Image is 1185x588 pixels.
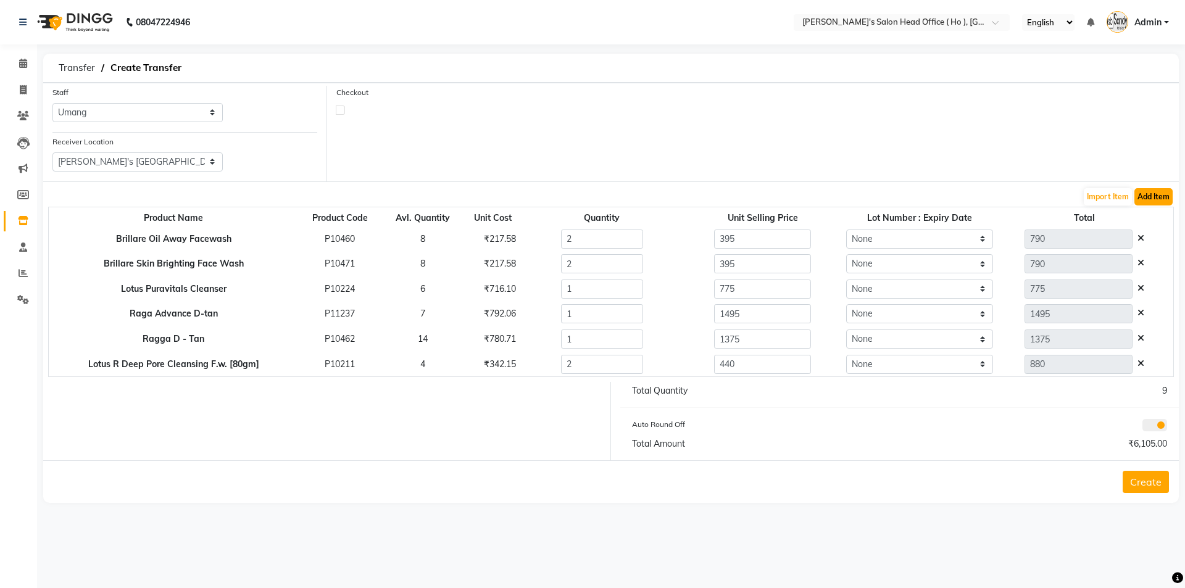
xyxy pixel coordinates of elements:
[399,333,446,346] div: 14
[996,210,1173,226] th: Total
[464,210,522,226] th: Unit Cost
[49,326,298,352] th: Ragga D - Tan
[1134,16,1162,29] span: Admin
[683,210,843,226] th: Unit Selling Price
[49,352,298,377] th: Lotus R Deep Pore Cleansing F.w. [80gm]
[136,5,190,39] b: 08047224946
[298,276,381,302] td: P10224
[1123,471,1169,493] button: Create
[298,252,381,277] td: P10471
[52,57,101,79] span: Transfer
[49,210,298,226] th: Product Name
[52,136,114,147] label: Receiver Location
[336,87,368,98] label: Checkout
[399,358,446,371] div: 4
[475,257,510,270] div: ₹217.58
[49,302,298,327] th: Raga Advance D-tan
[900,384,1177,397] div: 9
[49,252,298,277] th: Brillare Skin Brighting Face Wash
[1107,11,1128,33] img: Admin
[399,307,446,320] div: 7
[475,283,510,296] div: ₹716.10
[381,210,464,226] th: Avl. Quantity
[298,210,381,226] th: Product Code
[399,233,446,246] div: 8
[52,87,69,98] label: Staff
[49,276,298,302] th: Lotus Puravitals Cleanser
[1134,188,1173,205] button: Add Item
[843,210,996,226] th: Lot Number : Expiry Date
[475,333,510,346] div: ₹780.71
[1084,188,1132,205] button: Import Item
[399,257,446,270] div: 8
[104,57,188,79] span: Create Transfer
[475,233,510,246] div: ₹217.58
[623,437,900,450] div: Total Amount
[298,352,381,377] td: P10211
[522,210,682,226] th: Quantity
[298,226,381,252] td: P10460
[632,419,685,430] label: Auto Round Off
[399,283,446,296] div: 6
[900,437,1177,450] div: ₹6,105.00
[31,5,116,39] img: logo
[298,326,381,352] td: P10462
[298,302,381,327] td: P11237
[475,358,510,371] div: ₹342.15
[623,384,900,397] div: Total Quantity
[475,307,510,320] div: ₹792.06
[49,226,298,252] th: Brillare Oil Away Facewash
